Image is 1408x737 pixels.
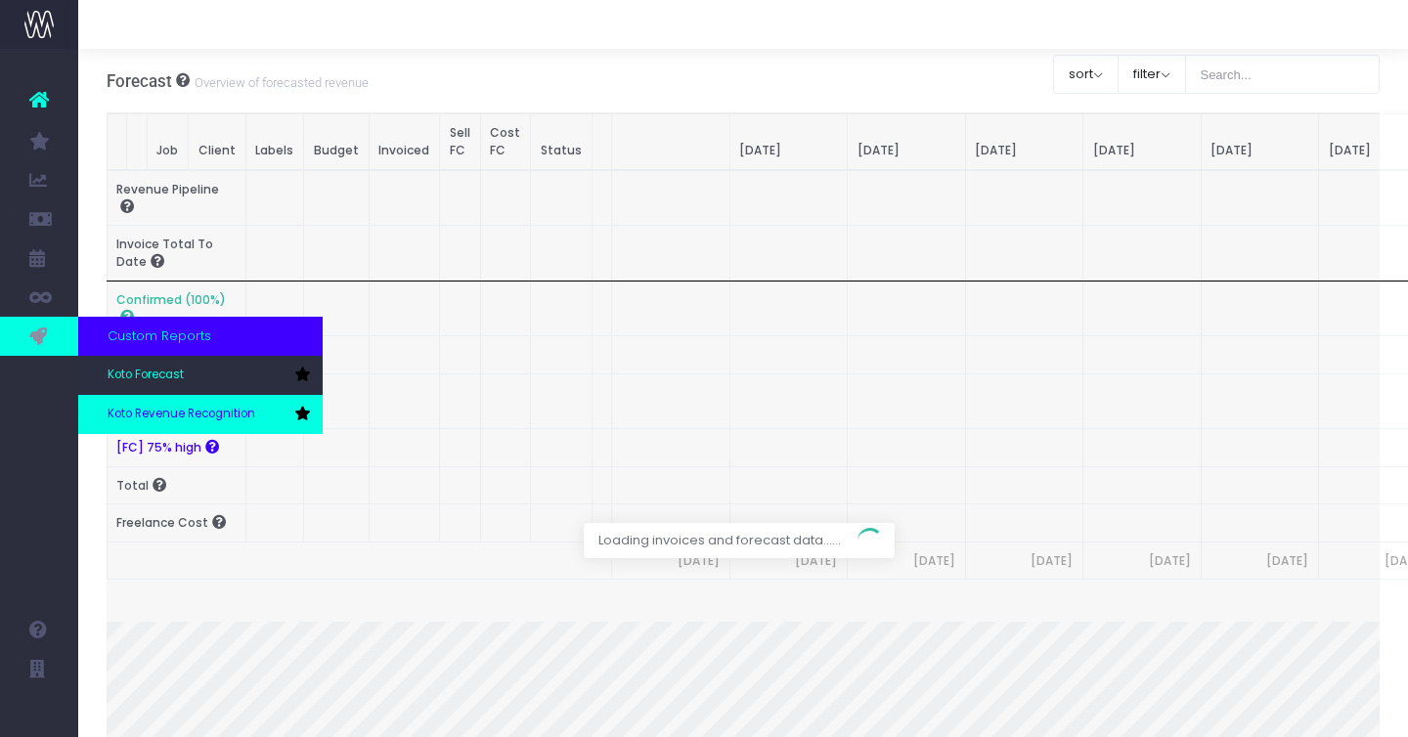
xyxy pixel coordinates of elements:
[107,71,172,91] span: Forecast
[24,698,54,727] img: images/default_profile_image.png
[108,367,184,384] span: Koto Forecast
[584,523,856,558] span: Loading invoices and forecast data......
[190,71,369,91] small: Overview of forecasted revenue
[78,356,323,395] a: Koto Forecast
[1118,55,1186,94] button: filter
[78,395,323,434] a: Koto Revenue Recognition
[1053,55,1119,94] button: sort
[108,326,211,346] span: Custom Reports
[1185,55,1381,94] input: Search...
[108,406,255,423] span: Koto Revenue Recognition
